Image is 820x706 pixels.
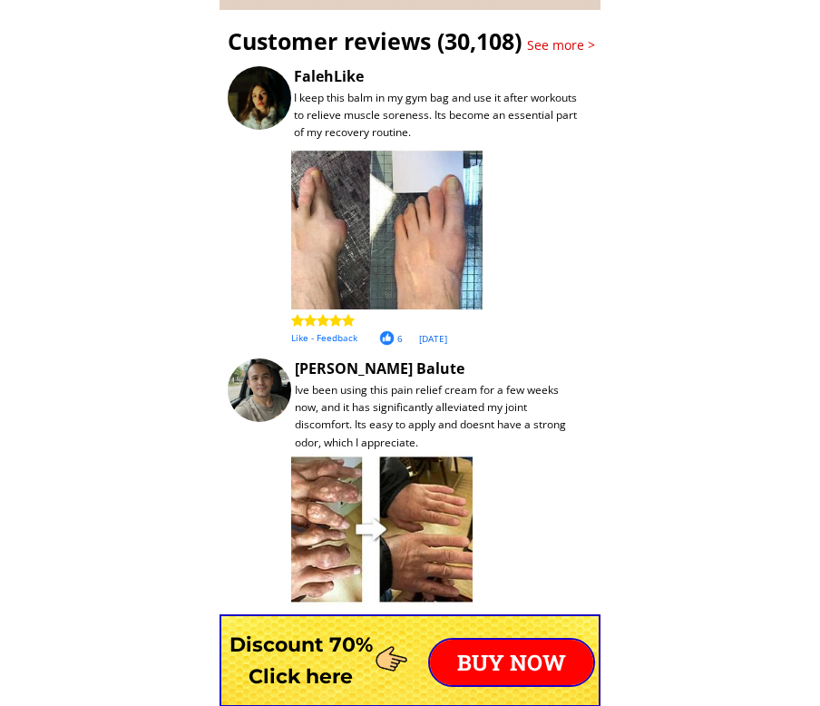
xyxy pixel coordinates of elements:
[228,23,653,59] div: Customer reviews (30,108)
[430,640,593,685] p: BUY NOW
[220,629,382,692] h3: Discount 70% Click here
[295,381,583,451] div: Ive been using this pain relief cream for a few weeks now, and it has significantly alleviated my...
[294,65,719,89] div: FalehLike
[527,35,600,55] h3: See more >
[294,89,582,142] div: I keep this balm in my gym bag and use it after workouts to relieve muscle soreness. Its become a...
[291,330,717,345] div: Like - Feedback
[295,358,720,404] div: [PERSON_NAME] Balute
